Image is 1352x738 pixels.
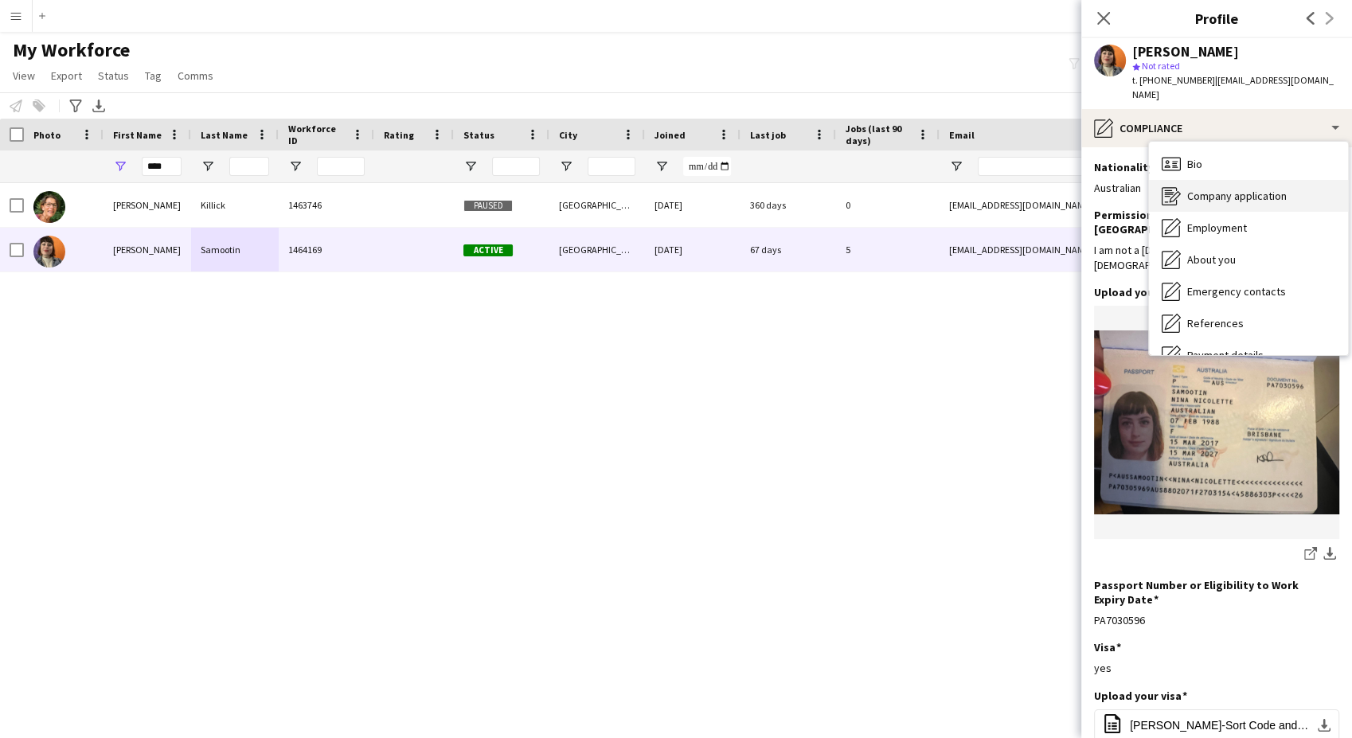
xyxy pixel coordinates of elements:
button: Open Filter Menu [655,159,669,174]
h3: Permission to Work in the [GEOGRAPHIC_DATA] [1094,208,1327,236]
div: [PERSON_NAME] [104,183,191,227]
input: Workforce ID Filter Input [317,157,365,176]
span: Email [949,129,975,141]
span: Last job [750,129,786,141]
div: About you [1149,244,1348,275]
span: Status [98,68,129,83]
div: 360 days [740,183,836,227]
img: Nina Samootin [33,236,65,267]
div: [PERSON_NAME] [104,228,191,271]
span: Export [51,68,82,83]
a: Tag [139,65,168,86]
div: Payment details [1149,339,1348,371]
button: Open Filter Menu [201,159,215,174]
span: Employment [1187,221,1247,235]
span: Jobs (last 90 days) [846,123,911,146]
div: [GEOGRAPHIC_DATA] [549,228,645,271]
span: Workforce ID [288,123,346,146]
span: Paused [463,200,513,212]
span: References [1187,316,1244,330]
input: Last Name Filter Input [229,157,269,176]
span: t. [PHONE_NUMBER] [1132,74,1215,86]
app-action-btn: Advanced filters [66,96,85,115]
div: Killick [191,183,279,227]
a: Export [45,65,88,86]
span: Active [463,244,513,256]
span: Company application [1187,189,1287,203]
h3: Upload your passport [1094,285,1216,299]
span: Bio [1187,157,1202,171]
input: City Filter Input [588,157,635,176]
h3: Profile [1081,8,1352,29]
span: My Workforce [13,38,130,62]
h3: Passport Number or Eligibility to Work Expiry Date [1094,578,1327,607]
a: Status [92,65,135,86]
button: Open Filter Menu [288,159,303,174]
span: View [13,68,35,83]
div: Australian [1094,181,1339,195]
div: Emergency contacts [1149,275,1348,307]
div: [DATE] [645,183,740,227]
img: Nina Killick [33,191,65,223]
span: Joined [655,129,686,141]
button: Open Filter Menu [463,159,478,174]
div: Employment [1149,212,1348,244]
a: View [6,65,41,86]
div: [GEOGRAPHIC_DATA] [549,183,645,227]
span: Status [463,129,494,141]
h3: Nationality [1094,160,1159,174]
span: Not rated [1142,60,1180,72]
div: [EMAIL_ADDRESS][DOMAIN_NAME] [940,228,1258,271]
span: Comms [178,68,213,83]
div: 1464169 [279,228,374,271]
span: First Name [113,129,162,141]
button: Open Filter Menu [113,159,127,174]
input: First Name Filter Input [142,157,182,176]
button: Open Filter Menu [949,159,963,174]
h3: Visa [1094,640,1121,654]
img: Nina Samootin-PP.jpeg [1094,330,1339,514]
span: About you [1187,252,1236,267]
input: Status Filter Input [492,157,540,176]
div: Compliance [1081,109,1352,147]
app-action-btn: Export XLSX [89,96,108,115]
h3: Upload your visa [1094,689,1187,703]
span: Rating [384,129,414,141]
div: 0 [836,183,940,227]
div: 67 days [740,228,836,271]
span: Emergency contacts [1187,284,1286,299]
span: Tag [145,68,162,83]
span: [PERSON_NAME]-Sort Code and [GEOGRAPHIC_DATA] Visa Status.pdf [1130,719,1310,732]
div: [DATE] [645,228,740,271]
input: Joined Filter Input [683,157,731,176]
span: City [559,129,577,141]
button: Open Filter Menu [559,159,573,174]
div: 1463746 [279,183,374,227]
div: PA7030596 [1094,613,1339,627]
input: Email Filter Input [978,157,1248,176]
div: Company application [1149,180,1348,212]
div: 5 [836,228,940,271]
div: I am not a [DEMOGRAPHIC_DATA] or [DEMOGRAPHIC_DATA] resident citizen [1094,243,1339,271]
span: Last Name [201,129,248,141]
div: yes [1094,661,1339,675]
div: [EMAIL_ADDRESS][DOMAIN_NAME] [940,183,1258,227]
span: | [EMAIL_ADDRESS][DOMAIN_NAME] [1132,74,1334,100]
span: Photo [33,129,61,141]
span: Payment details [1187,348,1264,362]
div: Samootin [191,228,279,271]
div: Bio [1149,148,1348,180]
a: Comms [171,65,220,86]
div: References [1149,307,1348,339]
div: [PERSON_NAME] [1132,45,1239,59]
